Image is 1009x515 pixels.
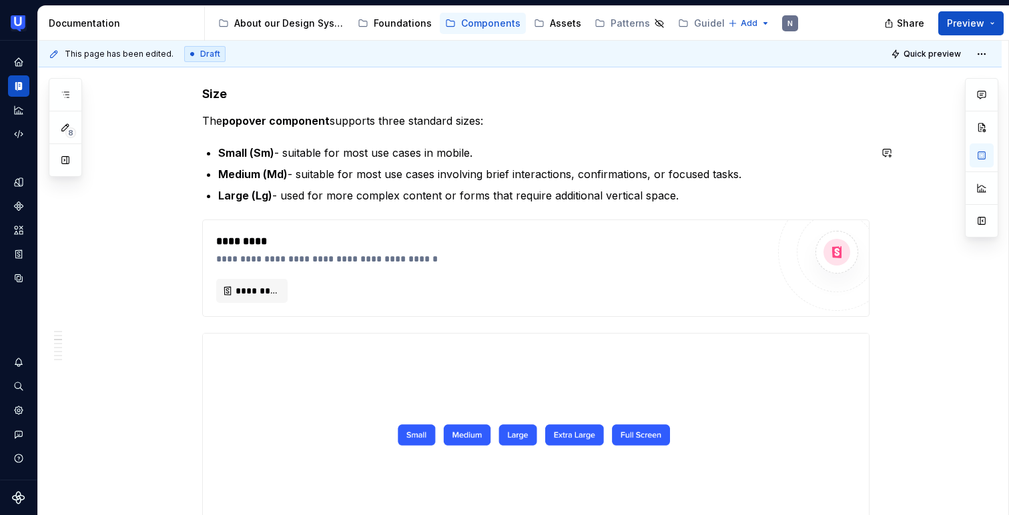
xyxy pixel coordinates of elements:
span: Quick preview [904,49,961,59]
a: Foundations [352,13,437,34]
strong: Medium (Md) [218,167,288,181]
a: Analytics [8,99,29,121]
button: Share [878,11,933,35]
a: Settings [8,400,29,421]
p: - used for more complex content or forms that require additional vertical space. [218,187,870,203]
button: Add [724,14,774,33]
svg: Supernova Logo [12,491,25,504]
button: Search ⌘K [8,376,29,397]
span: Draft [200,49,220,59]
div: Guidelines [694,17,745,30]
a: Storybook stories [8,243,29,265]
a: Documentation [8,75,29,97]
strong: Large (Lg) [218,189,272,202]
img: 41adf70f-fc1c-4662-8e2d-d2ab9c673b1b.png [11,15,27,31]
span: Share [897,17,924,30]
button: Preview [938,11,1004,35]
div: Assets [550,17,581,30]
h4: Size [202,86,870,102]
div: Components [461,17,521,30]
span: 8 [65,127,76,138]
a: Data sources [8,268,29,289]
div: About our Design System [234,17,344,30]
div: N [787,18,793,29]
div: Page tree [213,10,721,37]
button: Quick preview [887,45,967,63]
span: Add [741,18,757,29]
span: Preview [947,17,984,30]
p: - suitable for most use cases in mobile. [218,145,870,161]
a: Code automation [8,123,29,145]
a: About our Design System [213,13,350,34]
a: Design tokens [8,171,29,193]
a: Home [8,51,29,73]
a: Assets [8,219,29,241]
strong: popover component [222,114,330,127]
div: Documentation [49,17,199,30]
p: The supports three standard sizes: [202,113,870,129]
button: Notifications [8,352,29,373]
a: Components [8,195,29,217]
button: Contact support [8,424,29,445]
a: Guidelines [673,13,765,34]
a: Patterns [589,13,670,34]
div: Patterns [611,17,650,30]
a: Assets [529,13,587,34]
a: Components [440,13,526,34]
p: - suitable for most use cases involving brief interactions, confirmations, or focused tasks. [218,166,870,182]
div: Foundations [374,17,432,30]
span: This page has been edited. [65,49,174,59]
strong: Small (Sm) [218,146,274,159]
